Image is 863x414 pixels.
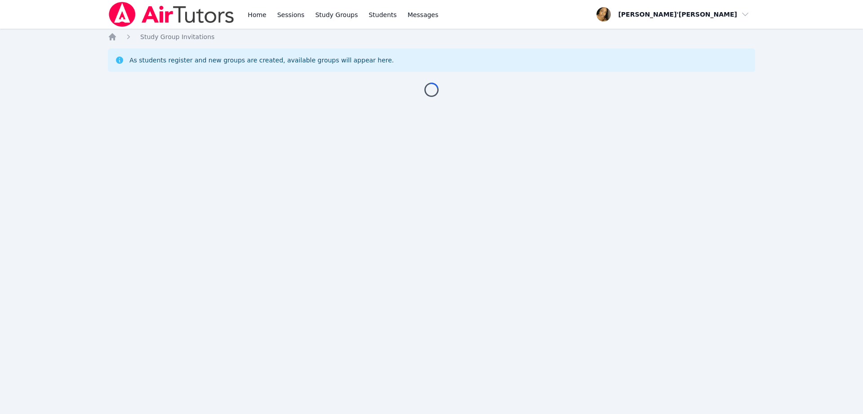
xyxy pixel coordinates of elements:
nav: Breadcrumb [108,32,755,41]
span: Study Group Invitations [140,33,214,40]
img: Air Tutors [108,2,235,27]
span: Messages [408,10,439,19]
a: Study Group Invitations [140,32,214,41]
div: As students register and new groups are created, available groups will appear here. [129,56,394,65]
